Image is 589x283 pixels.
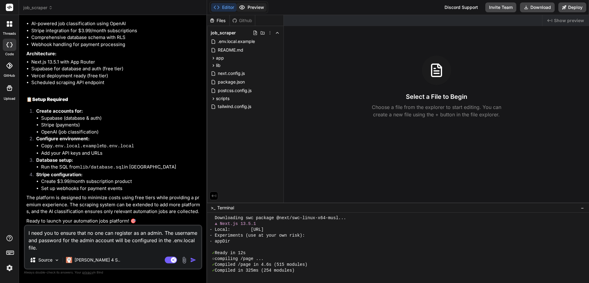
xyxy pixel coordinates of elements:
[230,17,255,24] div: Github
[41,178,201,185] li: Create $3.99/month subscription product
[216,95,229,102] span: scripts
[215,250,246,256] span: Ready in 12s
[441,2,482,12] div: Discord Support
[237,3,267,12] button: Preview
[23,5,53,11] span: job_scraper
[190,257,196,263] img: icon
[579,203,585,213] button: −
[52,144,102,149] code: .env.local.example
[181,257,188,264] img: attachment
[4,263,15,273] img: settings
[210,233,305,238] span: - Experiments (use at your own risk):
[212,256,215,262] span: ○
[31,20,201,27] li: AI-powered job classification using OpenAI
[581,205,584,211] span: −
[26,194,201,215] p: The platform is designed to minimize costs using free tiers while providing a premium experience....
[210,238,230,244] span: · appDir
[31,65,201,72] li: Supabase for database and auth (free tier)
[26,51,56,56] strong: Architecture:
[66,257,72,263] img: Claude 4 Sonnet
[36,108,83,114] strong: Create accounts for:
[82,270,93,274] span: privacy
[32,96,68,102] strong: Setup Required
[31,34,201,41] li: Comprehensive database schema with RLS
[215,256,264,262] span: compiling /page ...
[36,157,73,163] strong: Database setup:
[31,41,201,48] li: Webhook handling for payment processing
[368,103,505,118] p: Choose a file from the explorer to start editing. You can create a new file using the + button in...
[80,165,124,170] code: lib/database.sql
[554,17,584,24] span: Show preview
[31,72,201,79] li: Vercel deployment ready (free tier)
[217,46,244,54] span: README.md
[31,79,201,86] li: Scheduled scraping API endpoint
[217,38,256,45] span: .env.local.example
[5,52,14,57] label: code
[216,62,221,68] span: lib
[41,164,201,171] li: Run the SQL from in [GEOGRAPHIC_DATA]
[217,78,245,86] span: package.json
[215,262,307,268] span: Compiled /page in 4.6s (515 modules)
[212,262,215,268] span: ✓
[210,227,264,233] span: - Local: [URL]
[41,150,201,157] li: Add your API keys and URLs
[558,2,586,12] button: Deploy
[216,55,224,61] span: app
[217,87,252,94] span: postcss.config.js
[24,269,202,275] p: Always double-check its answers. Your in Bind
[41,142,201,150] li: Copy to
[25,226,201,251] textarea: I need you to ensure that no one can register as an admin. The username and password for the admi...
[41,115,201,122] li: Supabase (database & auth)
[75,257,120,263] p: [PERSON_NAME] 4 S..
[38,257,52,263] p: Source
[26,218,201,225] p: Ready to launch your automation jobs platform! 🎯
[217,70,245,77] span: next.config.js
[207,17,229,24] div: Files
[211,30,236,36] span: job_scraper
[106,144,134,149] code: .env.local
[41,185,201,192] li: Set up webhooks for payment events
[520,2,555,12] button: Download
[4,96,15,101] label: Upload
[3,31,16,36] label: threads
[215,215,346,221] span: Downloading swc package @next/swc-linux-x64-musl...
[217,205,234,211] span: Terminal
[211,3,237,12] button: Editor
[406,92,467,101] h3: Select a File to Begin
[41,122,201,129] li: Stripe (payments)
[54,258,60,263] img: Pick Models
[31,27,201,34] li: Stripe integration for $3.99/month subscriptions
[31,59,201,66] li: Next.js 13.5.1 with App Router
[212,268,215,273] span: ✓
[41,129,201,136] li: OpenAI (job classification)
[26,96,201,103] h2: 📋
[215,268,294,273] span: Compiled in 325ms (254 modules)
[4,73,15,78] label: GitHub
[212,250,215,256] span: ✓
[36,172,83,177] strong: Stripe configuration:
[485,2,516,12] button: Invite Team
[211,205,215,211] span: >_
[217,103,252,110] span: tailwind.config.js
[215,221,256,227] span: ▲ Next.js 13.5.1
[36,136,90,141] strong: Configure environment:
